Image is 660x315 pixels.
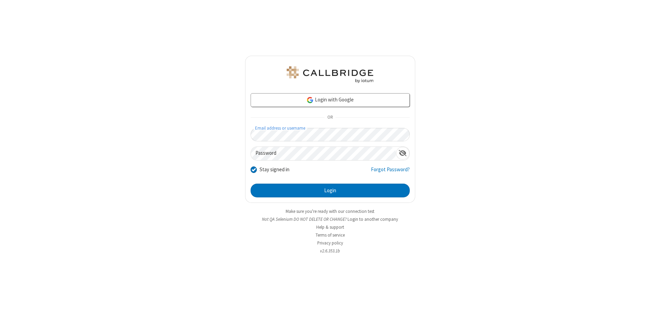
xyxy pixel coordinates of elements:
li: Not QA Selenium DO NOT DELETE OR CHANGE? [245,216,415,222]
a: Login with Google [251,93,410,107]
a: Privacy policy [317,240,343,246]
label: Stay signed in [260,166,289,174]
a: Help & support [316,224,344,230]
a: Forgot Password? [371,166,410,179]
button: Login to another company [348,216,398,222]
input: Email address or username [251,128,410,141]
div: Show password [396,147,409,160]
a: Make sure you're ready with our connection test [286,208,374,214]
img: QA Selenium DO NOT DELETE OR CHANGE [285,66,375,83]
a: Terms of service [316,232,345,238]
input: Password [251,147,396,160]
button: Login [251,184,410,197]
li: v2.6.353.1b [245,248,415,254]
span: OR [324,113,335,122]
img: google-icon.png [306,96,314,104]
